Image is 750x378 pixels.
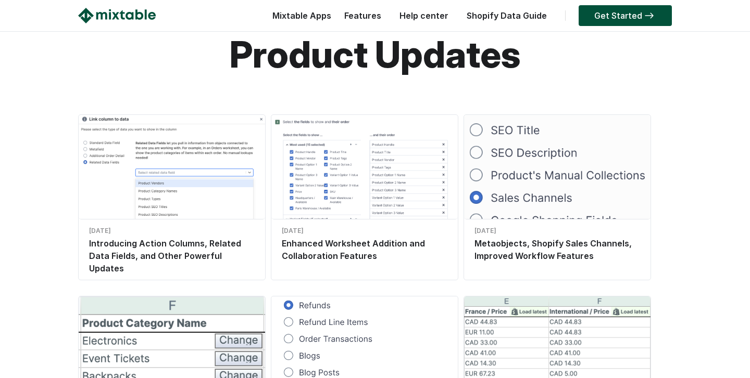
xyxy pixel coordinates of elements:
img: Mixtable logo [78,8,156,23]
div: Mixtable Apps [267,8,331,29]
div: [DATE] [282,225,447,237]
img: Enhanced Worksheet Addition and Collaboration Features [271,115,458,239]
img: Introducing Action Columns, Related Data Fields, and Other Powerful Updates [79,115,265,250]
a: Metaobjects, Shopify Sales Channels, Improved Workflow Features [464,115,651,219]
div: Enhanced Worksheet Addition and Collaboration Features [282,237,447,262]
div: [DATE] [89,225,255,237]
img: arrow-right.svg [642,12,656,19]
a: Get Started [579,5,672,26]
a: Shopify Data Guide [461,10,552,21]
div: Introducing Action Columns, Related Data Fields, and Other Powerful Updates [89,237,255,275]
a: Enhanced Worksheet Addition and Collaboration Features [271,115,458,219]
img: Metaobjects, Shopify Sales Channels, Improved Workflow Features [464,115,651,241]
div: Metaobjects, Shopify Sales Channels, Improved Workflow Features [474,237,640,262]
h1: Product Updates [78,31,672,78]
a: Help center [394,10,454,21]
a: Features [339,10,386,21]
a: Introducing Action Columns, Related Data Fields, and Other Powerful Updates [79,115,265,219]
div: [DATE] [474,225,640,237]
